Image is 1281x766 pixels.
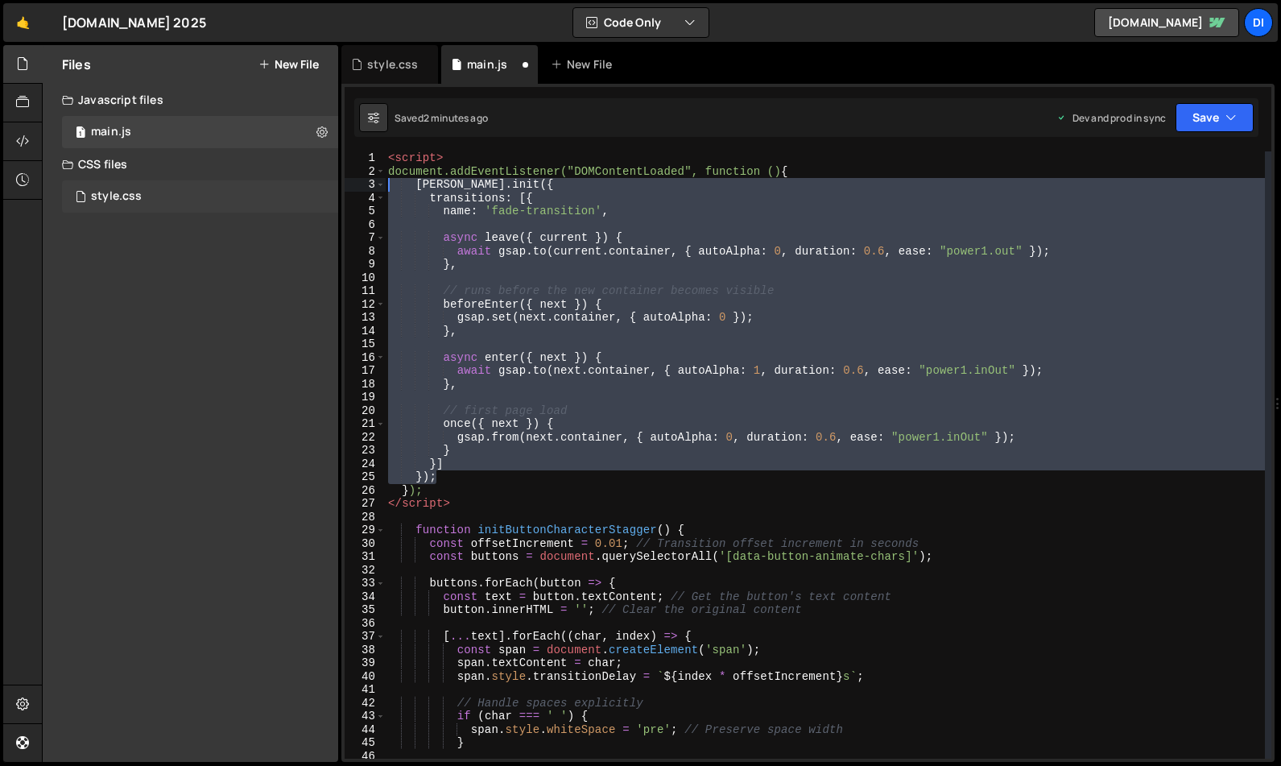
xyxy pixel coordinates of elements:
[345,564,386,578] div: 32
[345,364,386,378] div: 17
[345,378,386,391] div: 18
[467,56,507,72] div: main.js
[345,697,386,710] div: 42
[345,497,386,511] div: 27
[3,3,43,42] a: 🤙
[345,537,386,551] div: 30
[62,13,206,32] div: [DOMAIN_NAME] 2025
[62,116,338,148] div: 16756/45765.js
[345,258,386,271] div: 9
[91,125,131,139] div: main.js
[345,511,386,524] div: 28
[345,630,386,644] div: 37
[345,271,386,285] div: 10
[345,404,386,418] div: 20
[1094,8,1239,37] a: [DOMAIN_NAME]
[43,148,338,180] div: CSS files
[345,351,386,365] div: 16
[345,444,386,458] div: 23
[62,56,91,73] h2: Files
[345,231,386,245] div: 7
[345,337,386,351] div: 15
[345,484,386,498] div: 26
[345,205,386,218] div: 5
[1056,111,1166,125] div: Dev and prod in sync
[345,590,386,604] div: 34
[345,151,386,165] div: 1
[345,723,386,737] div: 44
[345,644,386,657] div: 38
[345,603,386,617] div: 35
[345,736,386,750] div: 45
[345,577,386,590] div: 33
[345,524,386,537] div: 29
[345,431,386,445] div: 22
[345,470,386,484] div: 25
[1244,8,1273,37] a: Di
[345,683,386,697] div: 41
[345,298,386,312] div: 12
[345,550,386,564] div: 31
[345,458,386,471] div: 24
[345,391,386,404] div: 19
[345,656,386,670] div: 39
[551,56,618,72] div: New File
[345,178,386,192] div: 3
[345,417,386,431] div: 21
[345,710,386,723] div: 43
[345,192,386,205] div: 4
[345,284,386,298] div: 11
[345,245,386,259] div: 8
[345,325,386,338] div: 14
[367,56,418,72] div: style.css
[345,617,386,631] div: 36
[91,189,142,204] div: style.css
[424,111,488,125] div: 2 minutes ago
[345,165,386,179] div: 2
[345,218,386,232] div: 6
[62,180,338,213] div: 16756/45766.css
[76,127,85,140] span: 1
[345,311,386,325] div: 13
[573,8,709,37] button: Code Only
[395,111,488,125] div: Saved
[1176,103,1254,132] button: Save
[43,84,338,116] div: Javascript files
[258,58,319,71] button: New File
[345,750,386,764] div: 46
[345,670,386,684] div: 40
